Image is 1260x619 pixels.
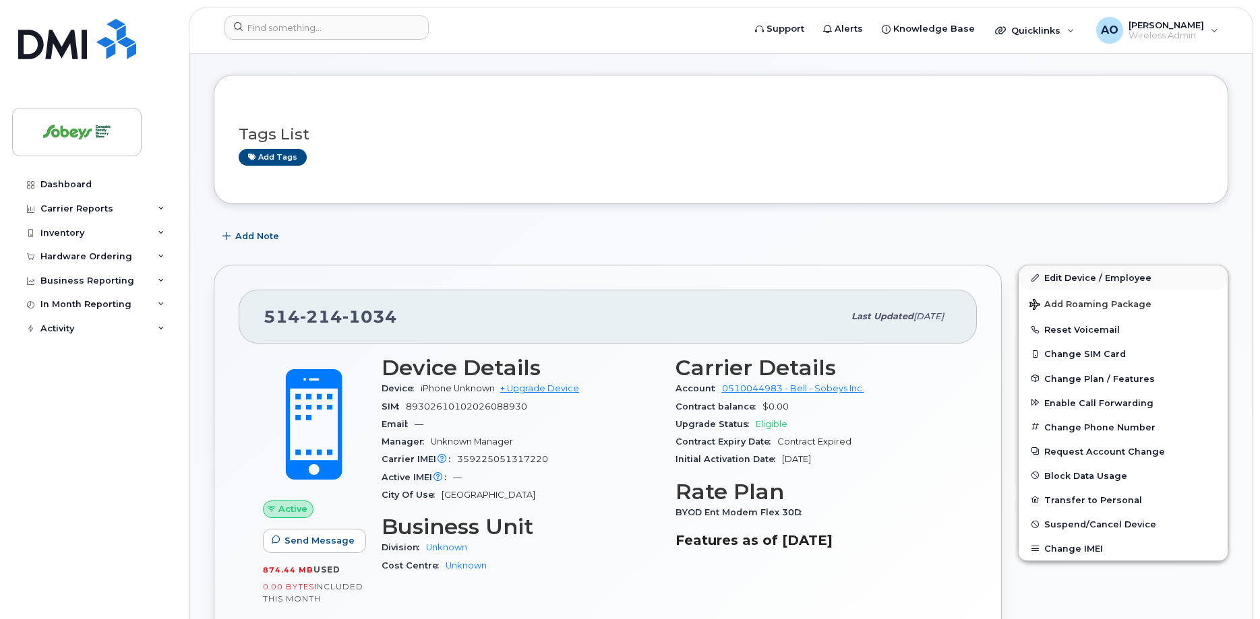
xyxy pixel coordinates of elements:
span: Last updated [851,311,913,321]
span: Wireless Admin [1129,30,1204,41]
span: [GEOGRAPHIC_DATA] [442,490,535,500]
button: Change IMEI [1019,536,1228,560]
span: Contract balance [676,401,762,412]
span: — [453,472,462,482]
button: Change Plan / Features [1019,366,1228,391]
a: Unknown [446,560,487,571]
span: Carrier IMEI [382,454,457,464]
span: [PERSON_NAME] [1129,20,1204,30]
span: used [313,564,340,575]
button: Add Note [214,224,291,249]
div: Quicklinks [986,17,1084,44]
span: Manager [382,436,431,447]
span: 214 [300,306,342,327]
span: [DATE] [913,311,944,321]
span: BYOD Ent Modem Flex 30D [676,507,808,517]
span: 359225051317220 [457,454,548,464]
span: Change Plan / Features [1044,373,1155,383]
button: Send Message [263,529,366,553]
h3: Rate Plan [676,480,953,504]
span: Account [676,383,722,393]
span: iPhone Unknown [421,383,495,393]
a: Add tags [239,149,307,166]
span: Active IMEI [382,472,453,482]
span: AO [1101,22,1118,38]
button: Change Phone Number [1019,415,1228,439]
span: Contract Expired [777,436,851,447]
h3: Business Unit [382,515,659,539]
a: Alerts [814,15,872,42]
a: Unknown [426,542,467,552]
span: [DATE] [782,454,811,464]
span: — [415,419,423,429]
button: Change SIM Card [1019,341,1228,366]
span: 89302610102026088930 [406,401,527,412]
span: $0.00 [762,401,789,412]
span: Active [278,502,307,515]
button: Add Roaming Package [1019,290,1228,317]
a: Knowledge Base [872,15,984,42]
span: Enable Call Forwarding [1044,397,1153,408]
span: Add Roaming Package [1029,299,1151,312]
input: Find something... [224,15,429,40]
a: Edit Device / Employee [1019,265,1228,290]
span: Send Message [284,534,355,547]
span: 1034 [342,306,397,327]
a: 0510044983 - Bell - Sobeys Inc. [722,383,864,393]
button: Reset Voicemail [1019,317,1228,341]
button: Request Account Change [1019,439,1228,463]
span: Upgrade Status [676,419,756,429]
span: Device [382,383,421,393]
span: Email [382,419,415,429]
button: Enable Call Forwarding [1019,391,1228,415]
span: Contract Expiry Date [676,436,777,447]
h3: Carrier Details [676,356,953,380]
h3: Tags List [239,126,1203,143]
span: 0.00 Bytes [263,582,314,591]
span: Quicklinks [1011,25,1060,36]
span: 874.44 MB [263,565,313,575]
span: City Of Use [382,490,442,500]
button: Transfer to Personal [1019,488,1228,512]
span: Initial Activation Date [676,454,782,464]
span: Add Note [235,230,279,242]
span: Division [382,542,426,552]
span: Eligible [756,419,787,429]
span: SIM [382,401,406,412]
span: Alerts [835,22,863,36]
button: Block Data Usage [1019,463,1228,488]
span: 514 [264,306,397,327]
h3: Features as of [DATE] [676,532,953,548]
span: Cost Centre [382,560,446,571]
span: Support [767,22,804,36]
a: + Upgrade Device [500,383,579,393]
span: Unknown Manager [431,436,513,447]
button: Suspend/Cancel Device [1019,512,1228,536]
span: Knowledge Base [893,22,975,36]
a: Support [746,15,814,42]
span: Suspend/Cancel Device [1044,519,1156,529]
div: Antonio Orgera [1087,17,1228,44]
h3: Device Details [382,356,659,380]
